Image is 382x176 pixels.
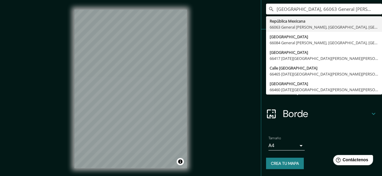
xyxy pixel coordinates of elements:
font: [GEOGRAPHIC_DATA] [270,50,308,55]
font: [GEOGRAPHIC_DATA] [270,81,308,86]
font: [GEOGRAPHIC_DATA] [270,34,308,39]
div: Patas [261,29,382,54]
div: A4 [268,141,305,150]
font: Calle [GEOGRAPHIC_DATA] [270,65,317,71]
font: República Mexicana [270,18,305,24]
div: Estilo [261,54,382,78]
font: Tamaño [268,136,281,140]
button: Crea tu mapa [266,158,304,169]
font: Crea tu mapa [271,161,299,166]
iframe: Lanzador de widgets de ayuda [328,153,375,169]
button: Activar o desactivar atribución [177,158,184,165]
div: Disposición [261,78,382,102]
canvas: Mapa [74,10,187,168]
div: Borde [261,102,382,126]
input: Elige tu ciudad o zona [266,4,382,14]
font: Borde [283,107,308,120]
font: A4 [268,142,274,149]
